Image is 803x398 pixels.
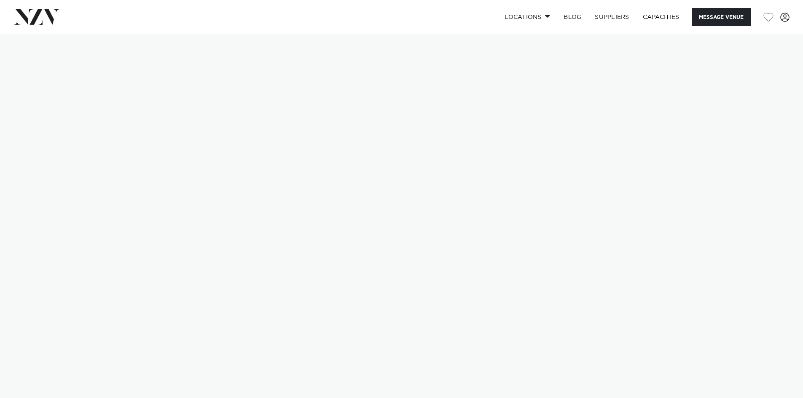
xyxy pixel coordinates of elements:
img: nzv-logo.png [13,9,59,24]
button: Message Venue [692,8,751,26]
a: Capacities [636,8,686,26]
a: SUPPLIERS [588,8,636,26]
a: Locations [498,8,557,26]
a: BLOG [557,8,588,26]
